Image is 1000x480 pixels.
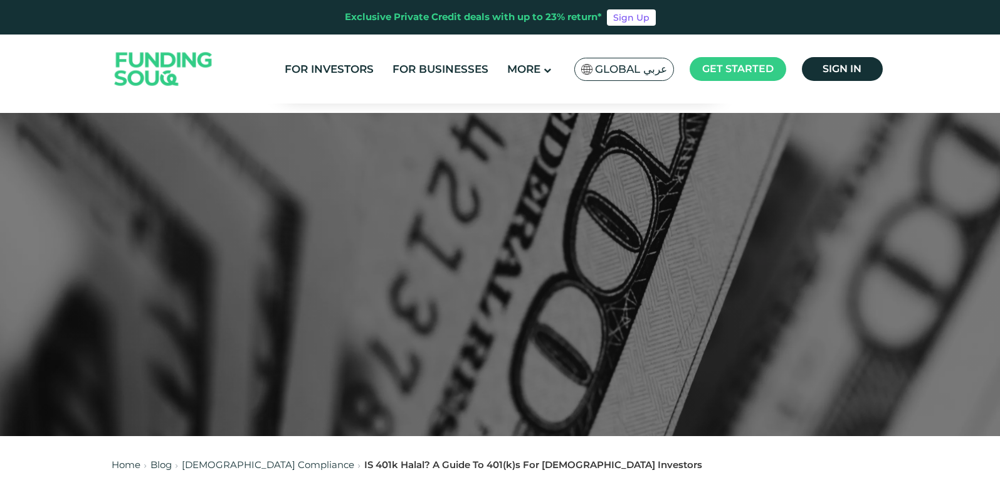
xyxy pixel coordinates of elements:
[389,59,492,80] a: For Businesses
[802,57,883,81] a: Sign in
[607,9,656,26] a: Sign Up
[581,64,592,75] img: SA Flag
[182,459,354,471] a: [DEMOGRAPHIC_DATA] Compliance
[345,10,602,24] div: Exclusive Private Credit deals with up to 23% return*
[102,38,225,101] img: Logo
[702,63,774,75] span: Get started
[595,62,667,77] span: Global عربي
[112,459,140,471] a: Home
[823,63,861,75] span: Sign in
[150,459,172,471] a: Blog
[282,59,377,80] a: For Investors
[507,63,540,75] span: More
[364,458,702,472] div: IS 401k Halal? A Guide To 401(k)s For [DEMOGRAPHIC_DATA] Investors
